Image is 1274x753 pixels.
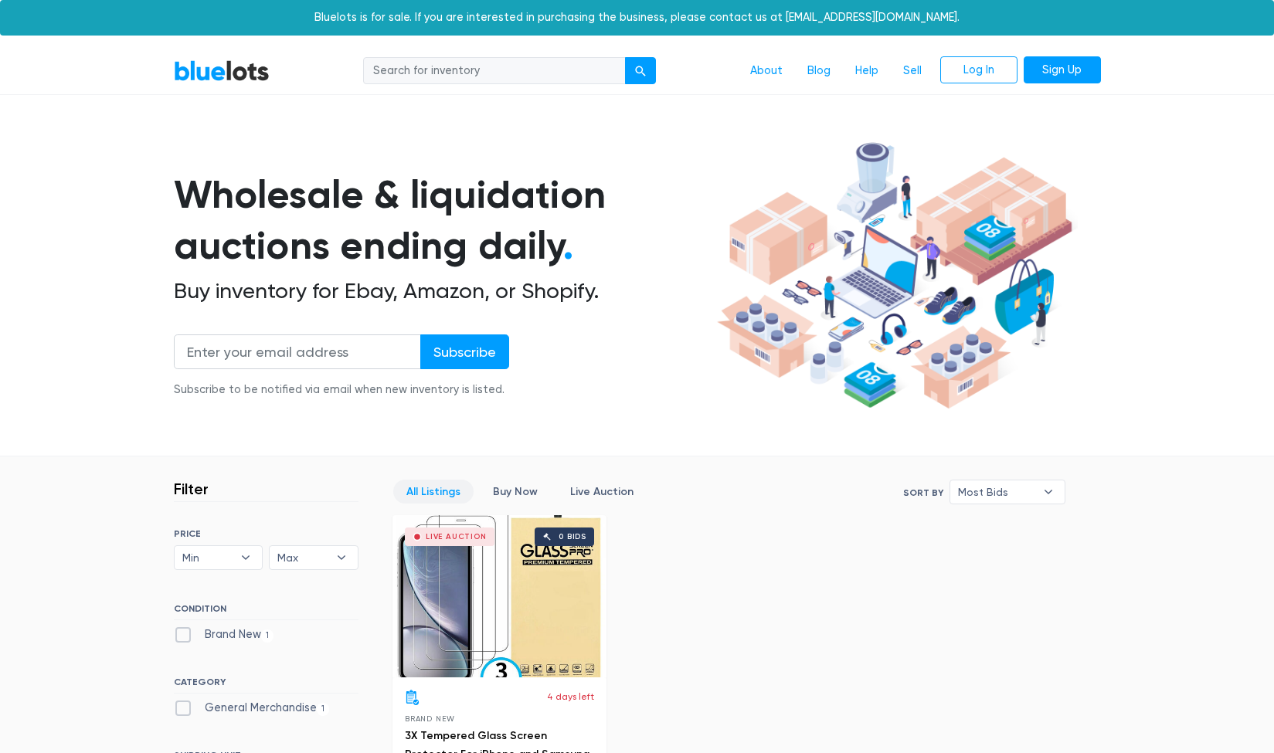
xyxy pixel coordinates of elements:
span: Max [277,546,328,569]
h2: Buy inventory for Ebay, Amazon, or Shopify. [174,278,712,304]
b: ▾ [1032,480,1065,504]
span: . [563,222,573,269]
a: Buy Now [480,480,551,504]
h6: CATEGORY [174,677,358,694]
a: Live Auction 0 bids [392,515,606,677]
b: ▾ [229,546,262,569]
h6: CONDITION [174,603,358,620]
span: Min [182,546,233,569]
a: Help [843,56,891,86]
span: 1 [317,703,330,715]
a: Sell [891,56,934,86]
div: 0 bids [559,533,586,541]
label: Brand New [174,626,274,643]
span: 1 [261,629,274,642]
a: About [738,56,795,86]
span: Brand New [405,714,455,723]
a: Sign Up [1024,56,1101,84]
a: All Listings [393,480,474,504]
input: Subscribe [420,334,509,369]
input: Search for inventory [363,57,626,85]
div: Subscribe to be notified via email when new inventory is listed. [174,382,509,399]
h3: Filter [174,480,209,498]
span: Most Bids [958,480,1035,504]
h6: PRICE [174,528,358,539]
b: ▾ [325,546,358,569]
a: Live Auction [557,480,647,504]
label: General Merchandise [174,700,330,717]
label: Sort By [903,486,943,500]
a: BlueLots [174,59,270,82]
a: Blog [795,56,843,86]
h1: Wholesale & liquidation auctions ending daily [174,169,712,272]
img: hero-ee84e7d0318cb26816c560f6b4441b76977f77a177738b4e94f68c95b2b83dbb.png [712,135,1078,416]
div: Live Auction [426,533,487,541]
a: Log In [940,56,1018,84]
input: Enter your email address [174,334,421,369]
p: 4 days left [547,690,594,704]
